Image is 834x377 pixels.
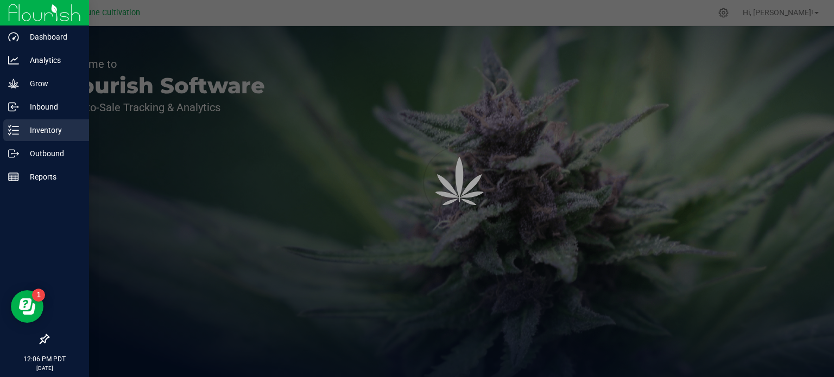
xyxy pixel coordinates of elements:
[8,125,19,136] inline-svg: Inventory
[19,100,84,113] p: Inbound
[8,78,19,89] inline-svg: Grow
[19,147,84,160] p: Outbound
[19,170,84,183] p: Reports
[8,171,19,182] inline-svg: Reports
[5,364,84,372] p: [DATE]
[32,289,45,302] iframe: Resource center unread badge
[19,77,84,90] p: Grow
[8,55,19,66] inline-svg: Analytics
[8,148,19,159] inline-svg: Outbound
[19,124,84,137] p: Inventory
[19,30,84,43] p: Dashboard
[8,31,19,42] inline-svg: Dashboard
[11,290,43,323] iframe: Resource center
[5,354,84,364] p: 12:06 PM PDT
[19,54,84,67] p: Analytics
[8,101,19,112] inline-svg: Inbound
